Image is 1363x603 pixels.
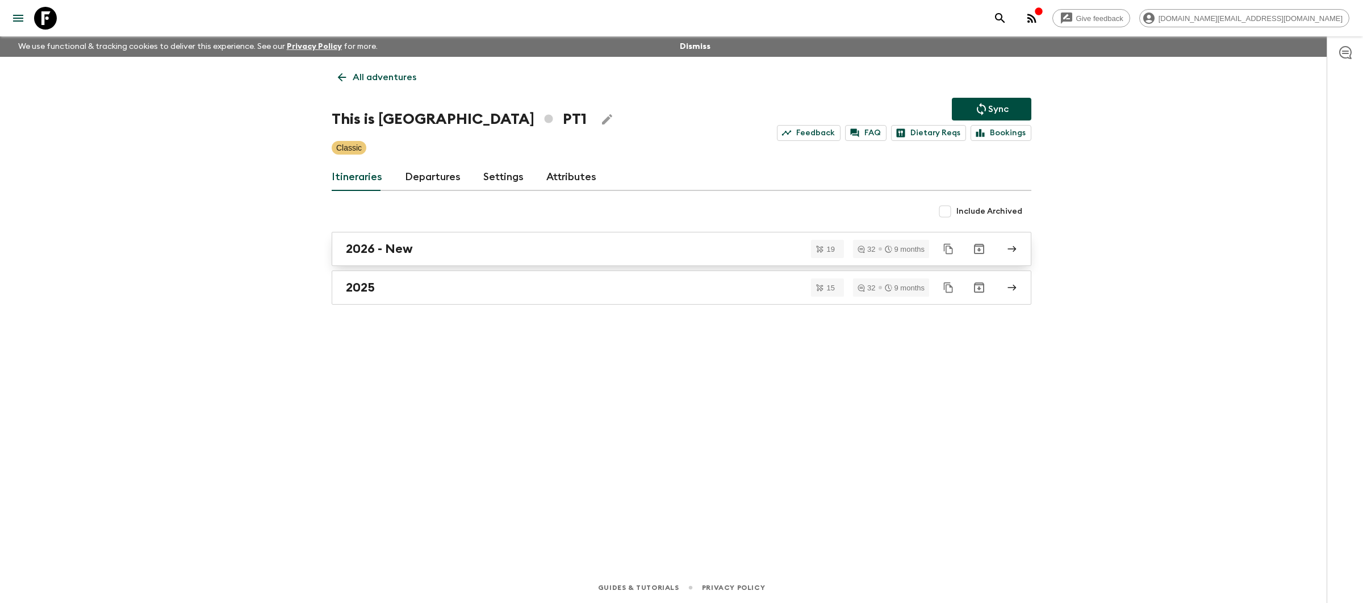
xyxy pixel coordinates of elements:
button: Duplicate [938,277,959,298]
div: 32 [858,284,875,292]
a: Give feedback [1052,9,1130,27]
a: Attributes [546,164,596,191]
button: Dismiss [677,39,713,55]
div: 9 months [885,246,925,253]
button: Archive [968,276,990,299]
a: Dietary Reqs [891,125,966,141]
a: Bookings [971,125,1031,141]
a: Itineraries [332,164,382,191]
span: [DOMAIN_NAME][EMAIL_ADDRESS][DOMAIN_NAME] [1152,14,1349,23]
h2: 2026 - New [346,242,413,256]
a: Departures [405,164,461,191]
button: Sync adventure departures to the booking engine [952,98,1031,120]
button: search adventures [989,7,1011,30]
a: Guides & Tutorials [598,581,679,594]
p: Classic [336,142,362,153]
div: 32 [858,246,875,253]
a: Privacy Policy [702,581,765,594]
button: Archive [968,238,990,260]
span: Give feedback [1070,14,1130,23]
a: 2025 [332,271,1031,305]
button: Duplicate [938,239,959,259]
p: Sync [988,102,1009,116]
span: 19 [820,246,842,253]
h1: This is [GEOGRAPHIC_DATA] PT1 [332,108,587,131]
h2: 2025 [346,280,375,295]
a: All adventures [332,66,423,89]
div: 9 months [885,284,925,292]
button: Edit Adventure Title [596,108,618,131]
button: menu [7,7,30,30]
a: Privacy Policy [287,43,342,51]
p: All adventures [353,70,416,84]
a: Feedback [777,125,841,141]
a: 2026 - New [332,232,1031,266]
span: 15 [820,284,842,292]
div: [DOMAIN_NAME][EMAIL_ADDRESS][DOMAIN_NAME] [1139,9,1349,27]
p: We use functional & tracking cookies to deliver this experience. See our for more. [14,36,382,57]
a: FAQ [845,125,887,141]
a: Settings [483,164,524,191]
span: Include Archived [956,206,1022,217]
